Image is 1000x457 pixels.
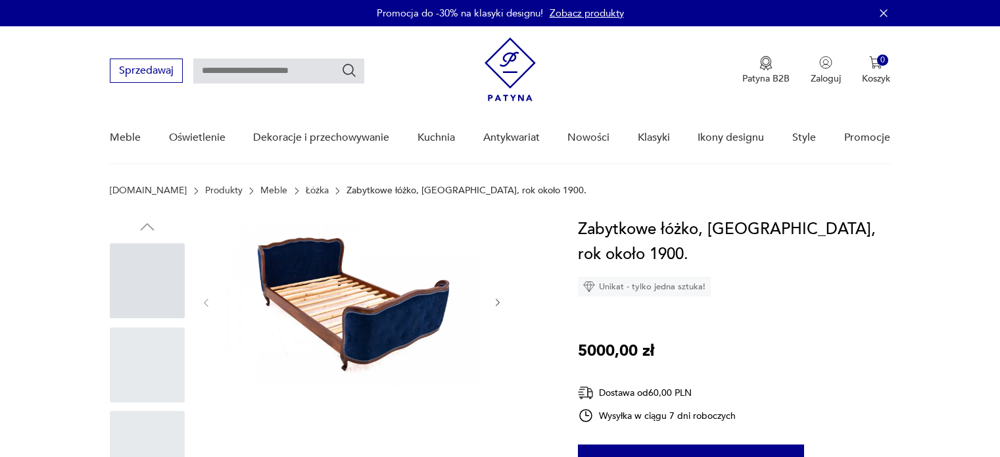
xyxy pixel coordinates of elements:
[759,56,773,70] img: Ikona medalu
[110,67,183,76] a: Sprzedawaj
[110,112,141,163] a: Meble
[578,277,711,297] div: Unikat - tylko jedna sztuka!
[811,72,841,85] p: Zaloguj
[869,56,882,69] img: Ikona koszyka
[567,112,609,163] a: Nowości
[110,185,187,196] a: [DOMAIN_NAME]
[742,56,790,85] a: Ikona medaluPatyna B2B
[417,112,455,163] a: Kuchnia
[110,59,183,83] button: Sprzedawaj
[811,56,841,85] button: Zaloguj
[377,7,543,20] p: Promocja do -30% na klasyki designu!
[862,56,890,85] button: 0Koszyk
[550,7,624,20] a: Zobacz produkty
[819,56,832,69] img: Ikonka użytkownika
[742,72,790,85] p: Patyna B2B
[205,185,243,196] a: Produkty
[742,56,790,85] button: Patyna B2B
[862,72,890,85] p: Koszyk
[877,55,888,66] div: 0
[225,217,479,386] img: Zdjęcie produktu Zabytkowe łóżko, Francja, rok około 1900.
[578,385,736,401] div: Dostawa od 60,00 PLN
[578,385,594,401] img: Ikona dostawy
[253,112,389,163] a: Dekoracje i przechowywanie
[169,112,226,163] a: Oświetlenie
[483,112,540,163] a: Antykwariat
[578,217,890,267] h1: Zabytkowe łóżko, [GEOGRAPHIC_DATA], rok około 1900.
[792,112,816,163] a: Style
[341,62,357,78] button: Szukaj
[346,185,586,196] p: Zabytkowe łóżko, [GEOGRAPHIC_DATA], rok około 1900.
[578,408,736,423] div: Wysyłka w ciągu 7 dni roboczych
[485,37,536,101] img: Patyna - sklep z meblami i dekoracjami vintage
[306,185,329,196] a: Łóżka
[260,185,287,196] a: Meble
[698,112,764,163] a: Ikony designu
[583,281,595,293] img: Ikona diamentu
[844,112,890,163] a: Promocje
[638,112,670,163] a: Klasyki
[578,339,654,364] p: 5000,00 zł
